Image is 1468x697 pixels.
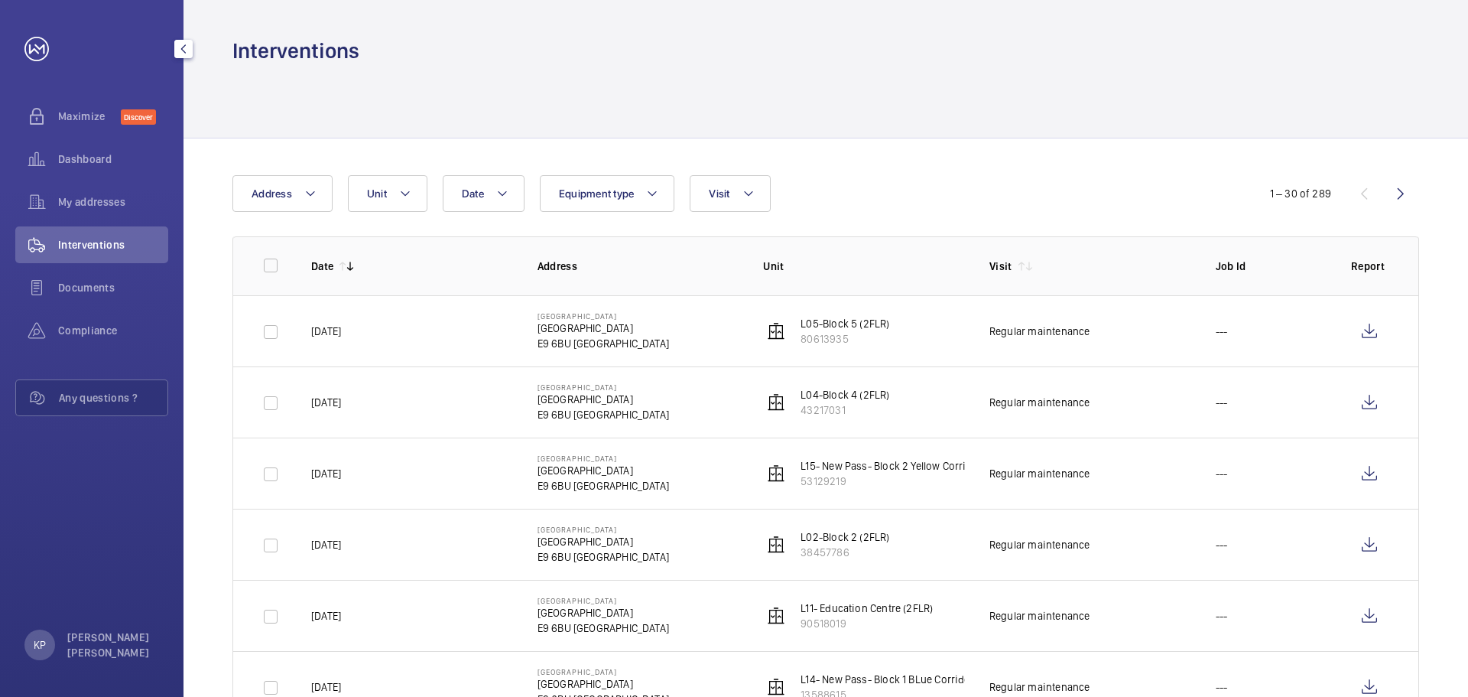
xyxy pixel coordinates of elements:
[1216,324,1228,339] p: ---
[1351,259,1388,274] p: Report
[58,280,168,295] span: Documents
[311,395,341,410] p: [DATE]
[538,676,669,692] p: [GEOGRAPHIC_DATA]
[1216,537,1228,552] p: ---
[538,534,669,549] p: [GEOGRAPHIC_DATA]
[538,392,669,407] p: [GEOGRAPHIC_DATA]
[989,259,1012,274] p: Visit
[311,537,341,552] p: [DATE]
[252,187,292,200] span: Address
[538,525,669,534] p: [GEOGRAPHIC_DATA]
[1216,395,1228,410] p: ---
[767,393,785,412] img: elevator.svg
[709,187,729,200] span: Visit
[989,537,1090,552] div: Regular maintenance
[989,466,1090,481] div: Regular maintenance
[801,529,889,545] p: L02-Block 2 (2FLR)
[538,463,669,478] p: [GEOGRAPHIC_DATA]
[67,630,159,660] p: [PERSON_NAME] [PERSON_NAME]
[538,620,669,636] p: E9 6BU [GEOGRAPHIC_DATA]
[311,466,341,481] p: [DATE]
[538,549,669,565] p: E9 6BU [GEOGRAPHIC_DATA]
[311,608,341,624] p: [DATE]
[538,667,669,676] p: [GEOGRAPHIC_DATA]
[232,37,359,65] h1: Interventions
[801,672,1007,687] p: L14- New Pass- Block 1 BLue Corridor (3FLR)
[538,605,669,620] p: [GEOGRAPHIC_DATA]
[538,407,669,422] p: E9 6BU [GEOGRAPHIC_DATA]
[540,175,675,212] button: Equipment type
[1216,259,1327,274] p: Job Id
[801,601,933,616] p: L11- Education Centre (2FLR)
[763,259,965,274] p: Unit
[58,194,168,210] span: My addresses
[443,175,525,212] button: Date
[58,237,168,252] span: Interventions
[559,187,635,200] span: Equipment type
[462,187,484,200] span: Date
[58,323,168,338] span: Compliance
[348,175,427,212] button: Unit
[538,383,669,392] p: [GEOGRAPHIC_DATA]
[801,387,889,402] p: L04-Block 4 (2FLR)
[538,596,669,605] p: [GEOGRAPHIC_DATA]
[989,324,1090,339] div: Regular maintenance
[767,678,785,696] img: elevator.svg
[367,187,387,200] span: Unit
[1216,466,1228,481] p: ---
[1270,186,1331,201] div: 1 – 30 of 289
[989,395,1090,410] div: Regular maintenance
[58,151,168,167] span: Dashboard
[690,175,770,212] button: Visit
[538,321,669,336] p: [GEOGRAPHIC_DATA]
[538,478,669,493] p: E9 6BU [GEOGRAPHIC_DATA]
[767,536,785,554] img: elevator.svg
[232,175,333,212] button: Address
[801,402,889,418] p: 43217031
[767,464,785,483] img: elevator.svg
[801,545,889,560] p: 38457786
[58,109,121,124] span: Maximize
[311,324,341,339] p: [DATE]
[801,316,889,331] p: L05-Block 5 (2FLR)
[1216,608,1228,624] p: ---
[59,390,167,405] span: Any questions ?
[767,607,785,625] img: elevator.svg
[801,331,889,347] p: 80613935
[311,679,341,695] p: [DATE]
[121,109,156,125] span: Discover
[311,259,333,274] p: Date
[801,458,1015,474] p: L15- New Pass- Block 2 Yellow Corridor (3FLR)
[801,474,1015,489] p: 53129219
[538,336,669,351] p: E9 6BU [GEOGRAPHIC_DATA]
[989,679,1090,695] div: Regular maintenance
[538,311,669,321] p: [GEOGRAPHIC_DATA]
[538,259,739,274] p: Address
[1216,679,1228,695] p: ---
[767,322,785,340] img: elevator.svg
[989,608,1090,624] div: Regular maintenance
[34,637,46,653] p: KP
[538,454,669,463] p: [GEOGRAPHIC_DATA]
[801,616,933,631] p: 90518019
